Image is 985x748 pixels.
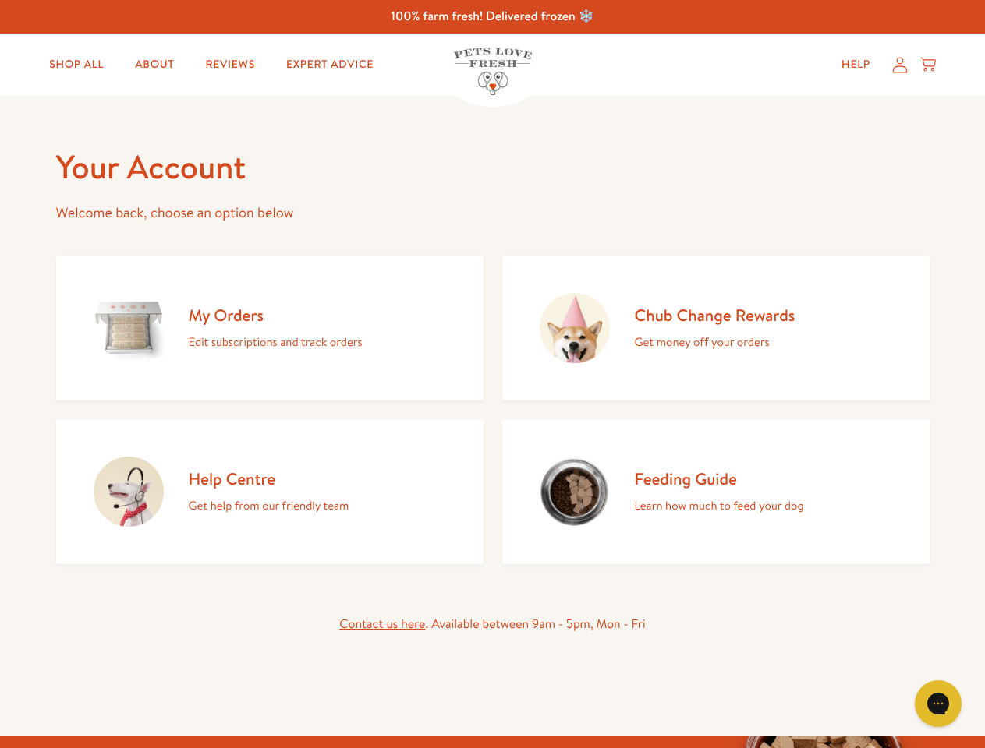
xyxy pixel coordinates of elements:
[635,496,804,516] p: Learn how much to feed your dog
[189,468,349,489] h2: Help Centre
[907,675,969,732] iframe: Gorgias live chat messenger
[56,419,484,564] a: Help Centre Get help from our friendly team
[454,48,532,95] img: Pets Love Fresh
[56,146,930,189] h1: Your Account
[274,49,386,80] a: Expert Advice
[56,614,930,635] div: . Available between 9am - 5pm, Mon - Fri
[635,305,795,326] h2: Chub Change Rewards
[189,496,349,516] p: Get help from our friendly team
[189,305,363,326] h2: My Orders
[56,256,484,400] a: My Orders Edit subscriptions and track orders
[56,201,930,225] p: Welcome back, choose an option below
[635,468,804,489] h2: Feeding Guide
[635,332,795,352] p: Get money off your orders
[37,49,116,80] a: Shop All
[193,49,267,80] a: Reviews
[122,49,186,80] a: About
[829,49,883,80] a: Help
[502,256,930,400] a: Chub Change Rewards Get money off your orders
[339,616,425,633] a: Contact us here
[502,419,930,564] a: Feeding Guide Learn how much to feed your dog
[189,332,363,352] p: Edit subscriptions and track orders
